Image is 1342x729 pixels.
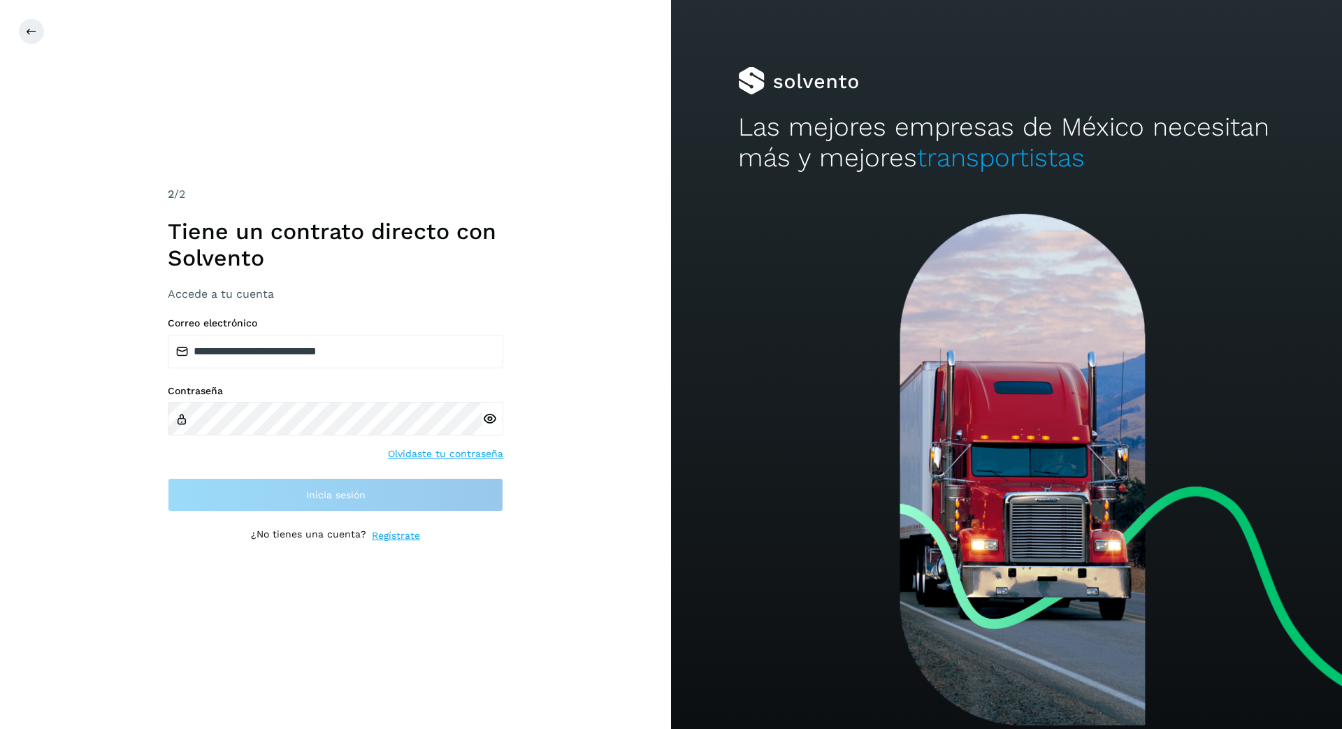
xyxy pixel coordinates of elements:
[306,490,366,500] span: Inicia sesión
[168,385,503,397] label: Contraseña
[168,186,503,203] div: /2
[168,218,503,272] h1: Tiene un contrato directo con Solvento
[917,143,1085,173] span: transportistas
[168,317,503,329] label: Correo electrónico
[168,478,503,512] button: Inicia sesión
[168,287,503,301] h3: Accede a tu cuenta
[388,447,503,461] a: Olvidaste tu contraseña
[372,528,420,543] a: Regístrate
[738,112,1275,174] h2: Las mejores empresas de México necesitan más y mejores
[251,528,366,543] p: ¿No tienes una cuenta?
[168,187,174,201] span: 2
